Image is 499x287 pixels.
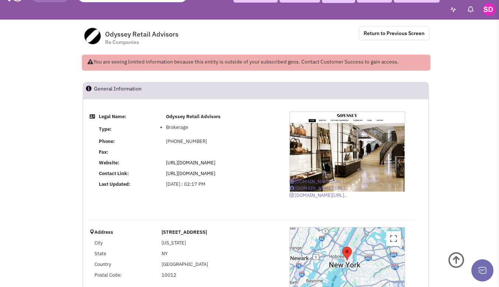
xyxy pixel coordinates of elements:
[93,238,160,249] td: City
[359,26,429,40] button: Return to Previous Screen
[99,126,111,132] b: Type:
[160,238,280,249] td: [US_STATE]
[290,185,348,191] a: [DOMAIN_NAME][URL]..
[94,82,142,99] h2: General Information
[482,3,495,16] img: Stephen Dendy
[99,149,108,155] b: Fax:
[99,113,126,120] b: Legal Name:
[164,136,280,147] td: [PHONE_NUMBER]
[93,270,160,280] td: Postal Code:
[290,178,347,185] a: [DOMAIN_NAME][URL]..
[105,30,179,38] span: Odyssey Retail Advisors
[166,124,278,131] li: Brokerage
[162,229,207,235] b: [STREET_ADDRESS]
[295,192,347,198] span: [DOMAIN_NAME][URL]..
[99,181,130,187] b: Last Updated:
[295,178,347,185] span: [DOMAIN_NAME][URL]..
[160,248,280,259] td: NY
[93,248,160,259] td: State
[160,270,280,280] td: 10012
[290,112,405,192] img: Odyssey Retail Advisors
[160,259,280,270] td: [GEOGRAPHIC_DATA]
[166,113,221,120] b: Odyssey Retail Advisors
[99,170,129,177] b: Contact Link:
[93,259,160,270] td: Country
[164,179,280,190] td: [DATE] : 02:17 PM
[99,160,119,166] b: Website:
[105,38,139,46] span: Re Companies
[166,170,215,177] a: [URL][DOMAIN_NAME]
[339,244,355,263] div: Odyssey Retail Advisors
[290,192,347,198] a: [DOMAIN_NAME][URL]..
[166,160,215,166] a: [URL][DOMAIN_NAME]
[99,138,115,144] b: Phone:
[94,229,113,235] b: Address
[386,231,401,246] button: Toggle fullscreen view
[295,185,348,191] span: [DOMAIN_NAME][URL]..
[87,58,429,65] p: You are seeing limited information because this entity is outside of your subscribed geos. Contac...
